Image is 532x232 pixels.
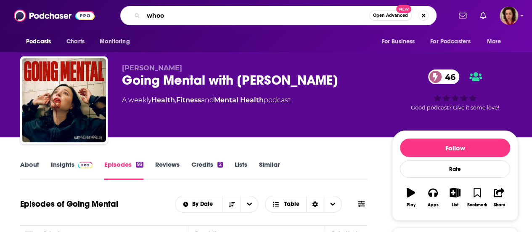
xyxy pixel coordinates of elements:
img: User Profile [500,6,518,25]
div: Bookmark [467,203,487,208]
div: Sort Direction [306,196,324,212]
a: Mental Health [214,96,264,104]
a: Lists [235,160,247,180]
a: Health [151,96,175,104]
span: Monitoring [100,36,130,48]
button: Bookmark [466,182,488,213]
button: Open AdvancedNew [369,11,412,21]
img: Podchaser Pro [78,162,93,168]
div: Share [493,203,505,208]
div: 2 [217,162,222,168]
a: About [20,160,39,180]
span: New [396,5,411,13]
span: Table [284,201,299,207]
button: List [444,182,466,213]
span: [PERSON_NAME] [122,64,182,72]
div: Play [407,203,416,208]
a: Charts [61,34,90,50]
div: Apps [428,203,439,208]
a: Show notifications dropdown [476,8,490,23]
a: Credits2 [191,160,222,180]
button: Sort Direction [222,196,240,212]
a: Fitness [176,96,201,104]
div: 93 [136,162,143,168]
button: open menu [425,34,483,50]
div: 46Good podcast? Give it some love! [392,64,518,116]
h1: Episodes of Going Mental [20,199,118,209]
button: Choose View [265,196,342,213]
button: Play [400,182,422,213]
img: Podchaser - Follow, Share and Rate Podcasts [14,8,95,24]
a: Reviews [155,160,180,180]
span: and [201,96,214,104]
button: open menu [94,34,140,50]
button: open menu [20,34,62,50]
a: Similar [259,160,280,180]
button: Share [488,182,510,213]
span: Open Advanced [373,13,408,18]
button: open menu [376,34,425,50]
a: 46 [428,69,460,84]
h2: Choose List sort [175,196,259,213]
span: By Date [192,201,216,207]
img: Going Mental with Eileen Kelly [22,58,106,142]
button: Follow [400,139,510,157]
button: open menu [240,196,258,212]
span: For Podcasters [430,36,471,48]
a: Episodes93 [104,160,143,180]
button: open menu [175,201,223,207]
div: List [452,203,458,208]
span: 46 [437,69,460,84]
span: Good podcast? Give it some love! [411,104,499,111]
a: InsightsPodchaser Pro [51,160,93,180]
button: Show profile menu [500,6,518,25]
button: Apps [422,182,444,213]
span: Charts [66,36,85,48]
span: More [487,36,501,48]
span: Logged in as hdrucker [500,6,518,25]
button: open menu [481,34,512,50]
div: Rate [400,160,510,178]
div: A weekly podcast [122,95,291,105]
span: For Business [381,36,415,48]
a: Show notifications dropdown [455,8,470,23]
div: Search podcasts, credits, & more... [120,6,437,25]
input: Search podcasts, credits, & more... [143,9,369,22]
span: , [175,96,176,104]
span: Podcasts [26,36,51,48]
